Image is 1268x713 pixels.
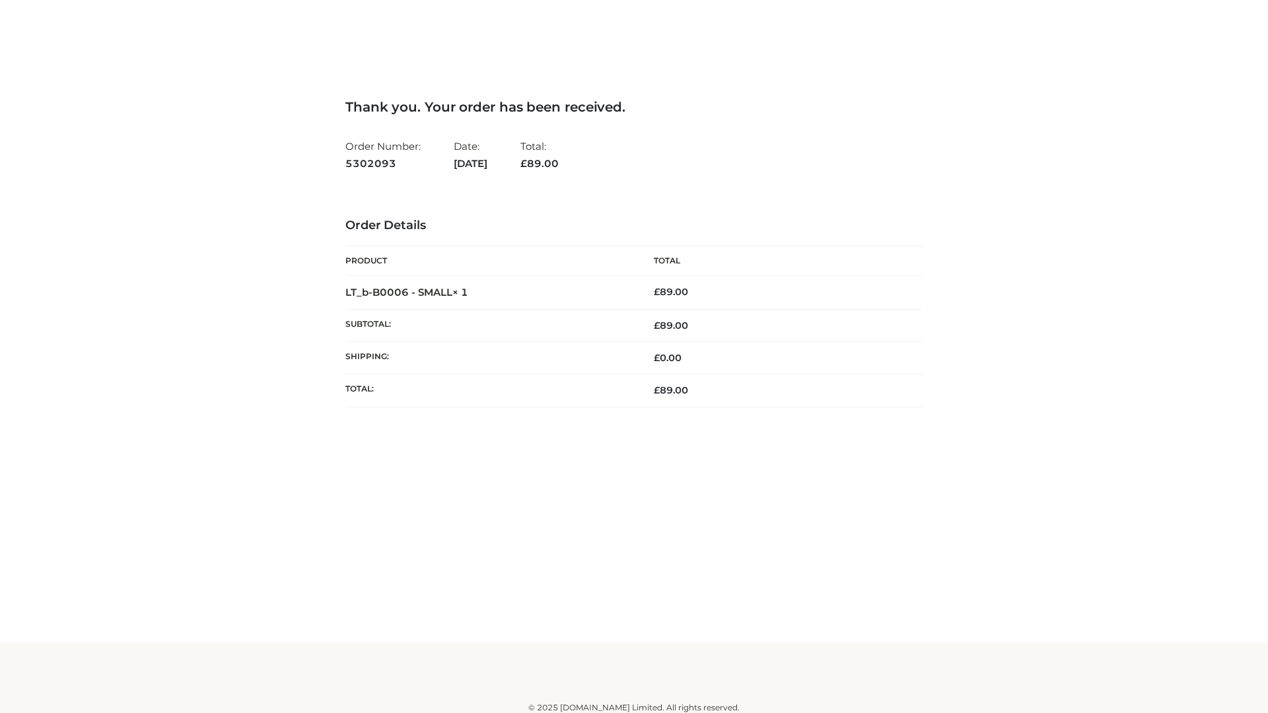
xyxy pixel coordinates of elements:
[454,155,487,172] strong: [DATE]
[452,286,468,298] strong: × 1
[345,135,421,175] li: Order Number:
[654,384,660,396] span: £
[654,352,682,364] bdi: 0.00
[654,320,660,331] span: £
[345,99,923,115] h3: Thank you. Your order has been received.
[345,286,468,298] strong: LT_b-B0006 - SMALL
[520,157,527,170] span: £
[345,219,923,233] h3: Order Details
[654,286,660,298] span: £
[345,309,634,341] th: Subtotal:
[654,352,660,364] span: £
[345,246,634,276] th: Product
[654,320,688,331] span: 89.00
[345,155,421,172] strong: 5302093
[634,246,923,276] th: Total
[520,157,559,170] span: 89.00
[454,135,487,175] li: Date:
[345,342,634,374] th: Shipping:
[654,286,688,298] bdi: 89.00
[654,384,688,396] span: 89.00
[345,374,634,407] th: Total:
[520,135,559,175] li: Total:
